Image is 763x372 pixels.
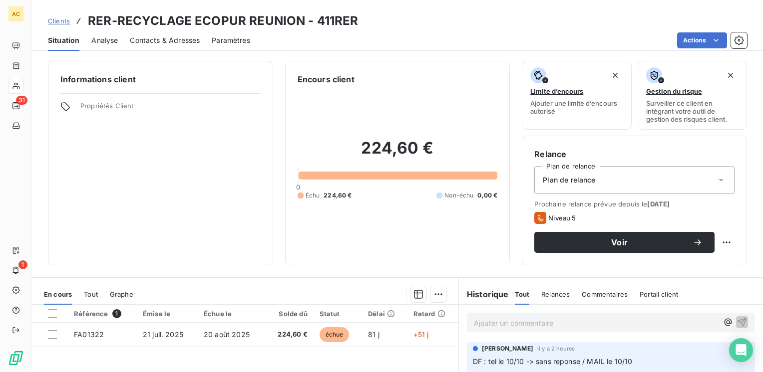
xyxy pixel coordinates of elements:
[48,35,79,45] span: Situation
[368,310,401,318] div: Délai
[16,96,27,105] span: 31
[143,310,192,318] div: Émise le
[541,290,570,298] span: Relances
[204,330,250,339] span: 20 août 2025
[546,238,693,246] span: Voir
[143,330,183,339] span: 21 juil. 2025
[48,16,70,26] a: Clients
[530,87,583,95] span: Limite d’encours
[80,102,261,116] span: Propriétés Client
[271,310,308,318] div: Solde dû
[74,309,131,318] div: Référence
[130,35,200,45] span: Contacts & Adresses
[413,310,452,318] div: Retard
[298,138,498,168] h2: 224,60 €
[91,35,118,45] span: Analyse
[84,290,98,298] span: Tout
[477,191,497,200] span: 0,00 €
[60,73,261,85] h6: Informations client
[459,288,509,300] h6: Historique
[413,330,429,339] span: +51 j
[543,175,595,185] span: Plan de relance
[212,35,250,45] span: Paramètres
[534,232,715,253] button: Voir
[368,330,380,339] span: 81 j
[729,338,753,362] div: Open Intercom Messenger
[8,350,24,366] img: Logo LeanPay
[640,290,678,298] span: Portail client
[646,99,739,123] span: Surveiller ce client en intégrant votre outil de gestion des risques client.
[324,191,352,200] span: 224,60 €
[646,87,702,95] span: Gestion du risque
[473,357,632,366] span: DF : tel le 10/10 -> sans reponse / MAIL le 10/10
[677,32,727,48] button: Actions
[530,99,623,115] span: Ajouter une limite d’encours autorisé
[647,200,670,208] span: [DATE]
[320,310,356,318] div: Statut
[74,330,104,339] span: FA01322
[515,290,530,298] span: Tout
[18,260,27,269] span: 1
[582,290,628,298] span: Commentaires
[638,61,747,130] button: Gestion du risqueSurveiller ce client en intégrant votre outil de gestion des risques client.
[320,327,350,342] span: échue
[534,148,735,160] h6: Relance
[298,73,355,85] h6: Encours client
[204,310,259,318] div: Échue le
[537,346,575,352] span: il y a 2 heures
[8,6,24,22] div: AC
[88,12,359,30] h3: RER-RECYCLAGE ECOPUR REUNION - 411RER
[48,17,70,25] span: Clients
[112,309,121,318] span: 1
[522,61,631,130] button: Limite d’encoursAjouter une limite d’encours autorisé
[110,290,133,298] span: Graphe
[306,191,320,200] span: Échu
[548,214,576,222] span: Niveau 5
[271,330,308,340] span: 224,60 €
[534,200,735,208] span: Prochaine relance prévue depuis le
[482,344,533,353] span: [PERSON_NAME]
[296,183,300,191] span: 0
[44,290,72,298] span: En cours
[444,191,473,200] span: Non-échu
